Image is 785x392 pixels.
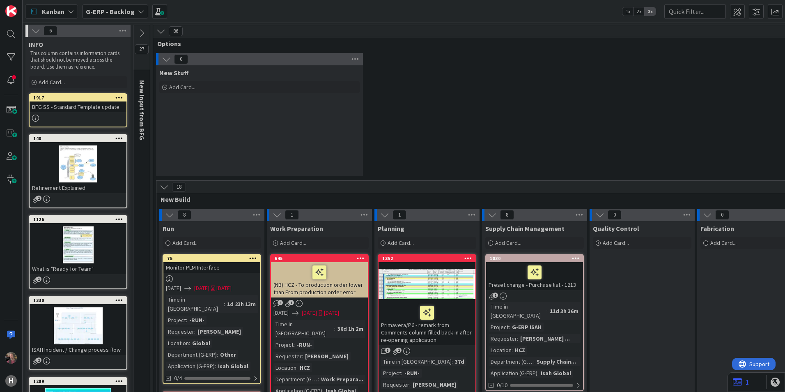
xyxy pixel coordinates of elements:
div: 1330ISAH Incident / Change process flow [30,297,126,355]
span: Kanban [42,7,64,16]
span: : [401,369,402,378]
div: Application (G-ERP) [166,362,215,371]
span: : [224,300,225,309]
div: 1330 [30,297,126,304]
div: H [5,375,17,387]
span: Quality Control [593,224,639,233]
div: What is "Ready for Team" [30,263,126,274]
div: Requester [489,334,517,343]
div: Department (G-ERP) [273,375,318,384]
div: 1917 [33,95,126,101]
span: 8 [177,210,191,220]
div: 11d 3h 36m [548,307,581,316]
span: Add Card... [603,239,629,247]
div: Project [273,340,294,349]
div: Monitor PLM Interface [163,262,260,273]
a: 75Monitor PLM Interface[DATE][DATE][DATE]Time in [GEOGRAPHIC_DATA]:1d 23h 13mProject:-RUN-Request... [163,254,261,384]
span: 4 [278,300,283,305]
span: : [215,362,216,371]
span: Fabrication [700,224,734,233]
span: 1 [493,293,498,298]
div: Other [218,350,238,359]
div: 37d [453,357,466,366]
div: 1830 [486,255,583,262]
div: Location [273,363,296,372]
div: Global [190,339,212,348]
span: [DATE] [302,309,317,317]
a: 140Refinement Explained [29,134,127,208]
span: 2 [36,357,41,363]
div: Time in [GEOGRAPHIC_DATA] [273,320,334,338]
div: -RUN- [187,316,207,325]
div: BFG SS - Standard Template update [30,101,126,112]
span: Add Card... [388,239,414,247]
div: 1830 [490,256,583,261]
div: 1917BFG SS - Standard Template update [30,94,126,112]
div: HCZ [298,363,312,372]
span: 1 [36,277,41,282]
div: 645 [271,255,368,262]
div: 1d 23h 13m [225,300,258,309]
img: BF [5,352,17,364]
span: : [302,352,303,361]
span: 1x [622,7,634,16]
span: : [517,334,518,343]
a: 1830Preset change - Purchase list - 1213Time in [GEOGRAPHIC_DATA]:11d 3h 36mProject:G-ERP ISAHReq... [485,254,584,391]
span: : [533,357,535,366]
a: 1917BFG SS - Standard Template update [29,93,127,127]
div: Preset change - Purchase list - 1213 [486,262,583,290]
div: 645(NB) HCZ - To production order lower than From production order error [271,255,368,297]
span: 3x [645,7,656,16]
input: Quick Filter... [664,4,726,19]
span: : [334,324,335,333]
span: [DATE] [194,284,209,293]
div: Location [166,339,189,348]
div: 75Monitor PLM Interface [163,255,260,273]
span: Add Card... [495,239,521,247]
div: Project [381,369,401,378]
span: Add Card... [169,83,195,91]
b: G-ERP - Backlog [86,7,135,16]
span: Support [17,1,37,11]
span: : [509,323,510,332]
div: Department (G-ERP) [489,357,533,366]
span: 0/4 [174,374,182,383]
div: Isah Global [216,362,250,371]
span: : [189,339,190,348]
p: This column contains information cards that should not be moved across the board. Use them as ref... [30,50,126,70]
span: Add Card... [710,239,737,247]
span: 0 [174,54,188,64]
span: 1 [285,210,299,220]
div: Project [166,316,186,325]
div: 1352 [382,256,475,261]
span: 0/10 [497,381,507,390]
span: Add Card... [280,239,306,247]
span: Supply Chain Management [485,224,565,233]
div: 140 [33,136,126,141]
a: 1 [733,377,749,387]
div: 1126 [30,216,126,223]
div: Time in [GEOGRAPHIC_DATA] [166,295,224,313]
img: Visit kanbanzone.com [5,5,17,17]
span: INFO [29,40,43,48]
div: (NB) HCZ - To production order lower than From production order error [271,262,368,297]
div: [PERSON_NAME] [411,380,458,389]
span: 27 [135,44,149,54]
div: 1917 [30,94,126,101]
div: 1330 [33,297,126,303]
span: : [409,380,411,389]
span: : [194,327,195,336]
span: : [537,369,539,378]
span: 2 [396,348,402,353]
span: Run [163,224,174,233]
div: Project [489,323,509,332]
span: : [217,350,218,359]
span: 3 [385,348,390,353]
div: 140Refinement Explained [30,135,126,193]
div: 1126What is "Ready for Team" [30,216,126,274]
div: Department (G-ERP) [166,350,217,359]
span: 0 [715,210,729,220]
div: Application (G-ERP) [489,369,537,378]
div: 36d 1h 2m [335,324,365,333]
a: 1330ISAH Incident / Change process flow [29,296,127,370]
